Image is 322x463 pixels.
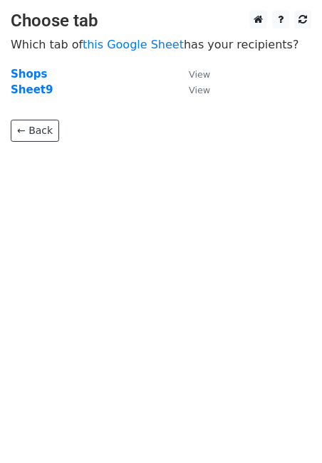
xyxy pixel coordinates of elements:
[11,37,311,52] p: Which tab of has your recipients?
[11,120,59,142] a: ← Back
[189,69,210,80] small: View
[11,11,311,31] h3: Choose tab
[11,68,47,80] a: Shops
[11,83,53,96] a: Sheet9
[175,68,210,80] a: View
[83,38,184,51] a: this Google Sheet
[189,85,210,95] small: View
[175,83,210,96] a: View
